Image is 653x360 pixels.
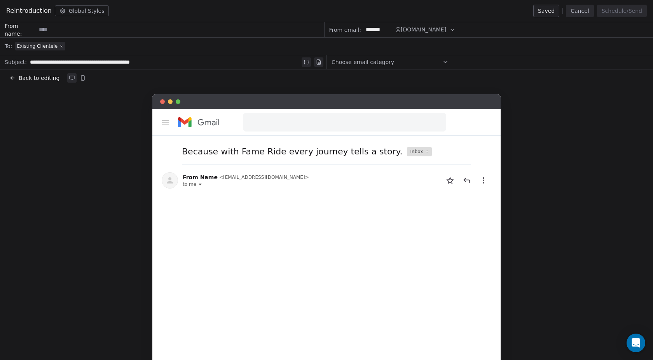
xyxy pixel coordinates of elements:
[183,173,218,181] span: From Name
[183,181,196,187] span: to me
[219,174,309,180] span: < [EMAIL_ADDRESS][DOMAIN_NAME] >
[55,5,109,16] button: Global Styles
[410,149,423,155] span: Inbox
[329,26,361,34] span: From email:
[395,26,446,34] span: @[DOMAIN_NAME]
[6,6,52,16] span: Reintroduction
[566,5,594,17] button: Cancel
[5,22,36,38] span: From name:
[332,58,394,66] span: Choose email category
[182,145,402,158] span: Because with Fame Ride every journey tells a story.
[17,43,58,49] span: Existing Clientele
[5,58,27,68] span: Subject:
[8,73,61,83] button: Back to editing
[597,5,647,17] button: Schedule/Send
[5,42,12,50] span: To:
[533,5,559,17] button: Saved
[19,74,59,82] span: Back to editing
[627,334,645,352] div: Open Intercom Messenger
